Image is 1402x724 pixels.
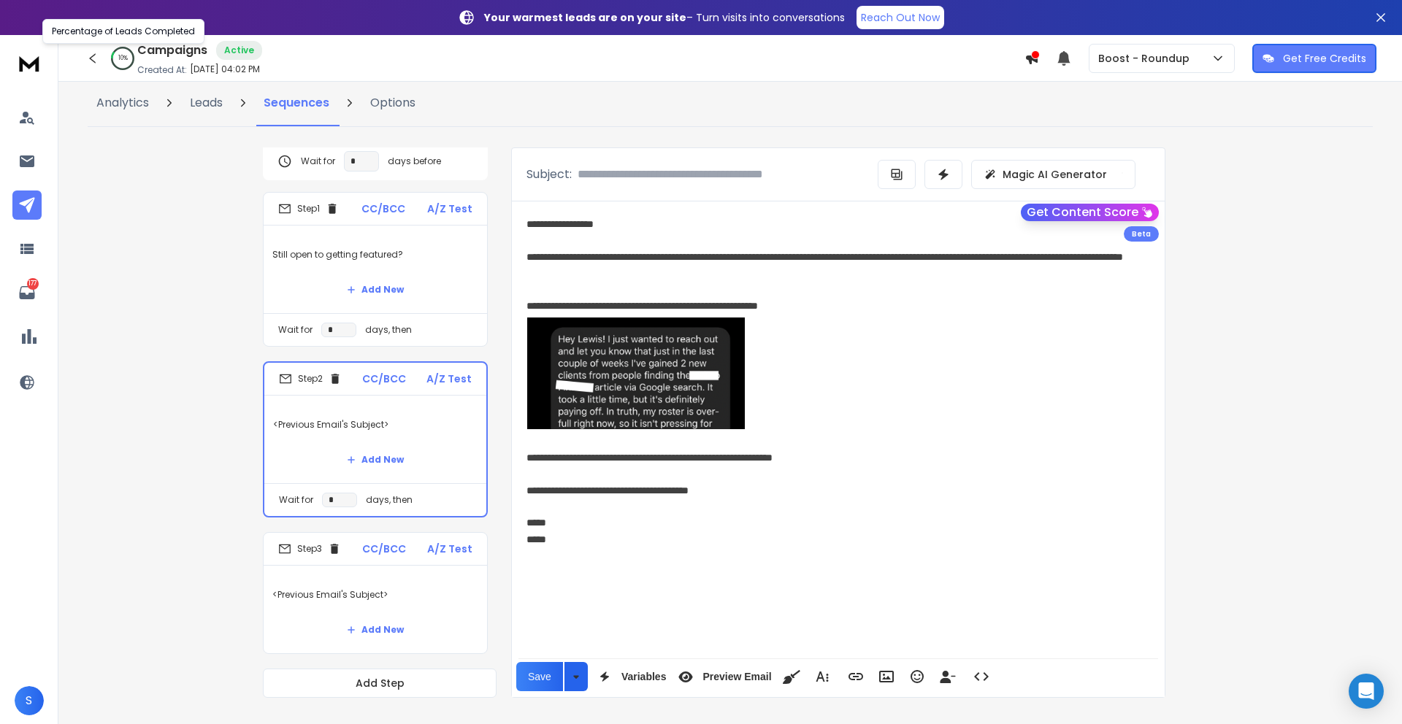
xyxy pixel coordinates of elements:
p: days before [388,155,441,167]
img: logo [15,50,44,77]
p: Options [370,94,415,112]
a: Sequences [255,80,338,126]
a: Reach Out Now [857,6,944,29]
a: Analytics [88,80,158,126]
p: <Previous Email's Subject> [272,574,478,615]
button: Variables [591,662,670,691]
div: Percentage of Leads Completed [42,19,204,44]
li: Step2CC/BCCA/Z Test<Previous Email's Subject>Add NewWait fordays, then [263,361,488,517]
p: Reach Out Now [861,10,940,25]
p: CC/BCC [362,371,406,386]
button: Insert Image (⌘P) [873,662,900,691]
strong: Your warmest leads are on your site [484,10,686,25]
p: <Previous Email's Subject> [273,404,478,445]
li: Step1CC/BCCA/Z TestStill open to getting featured?Add NewWait fordays, then [263,192,488,347]
p: days, then [366,494,413,506]
div: Step 2 [279,372,342,385]
p: CC/BCC [361,201,405,216]
span: Preview Email [700,671,774,683]
button: Insert Link (⌘K) [842,662,870,691]
div: Step 3 [278,542,341,555]
p: A/Z Test [427,201,472,216]
p: Sequences [264,94,329,112]
p: Wait for [279,494,313,506]
li: Step3CC/BCCA/Z Test<Previous Email's Subject>Add New [263,532,488,654]
p: Wait for [278,324,313,336]
p: 10 % [118,54,128,63]
button: Add New [335,615,415,644]
p: Get Free Credits [1283,51,1366,66]
p: Subject: [526,166,572,183]
button: S [15,686,44,715]
button: Code View [968,662,995,691]
p: [DATE] 04:02 PM [190,63,260,75]
button: Get Free Credits [1252,44,1376,73]
p: CC/BCC [362,542,406,556]
p: Boost - Roundup [1098,51,1195,66]
button: Add New [335,445,415,474]
div: Open Intercom Messenger [1349,674,1384,709]
p: Magic AI Generator [1003,167,1107,182]
span: Variables [618,671,670,683]
button: Emoticons [903,662,931,691]
h1: Campaigns [137,42,207,59]
p: A/Z Test [427,542,472,556]
button: Preview Email [672,662,774,691]
a: Options [361,80,424,126]
p: days, then [365,324,412,336]
div: Beta [1124,226,1159,242]
p: Wait for [301,155,335,167]
button: Add New [335,275,415,304]
button: Insert Unsubscribe Link [934,662,962,691]
div: Step 1 [278,202,339,215]
p: Analytics [96,94,149,112]
p: – Turn visits into conversations [484,10,845,25]
p: Created At: [137,64,187,76]
button: Magic AI Generator [971,160,1135,189]
button: Get Content Score [1021,204,1159,221]
a: 177 [12,278,42,307]
p: Still open to getting featured? [272,234,478,275]
div: Active [216,41,262,60]
button: More Text [808,662,836,691]
p: 177 [27,278,39,290]
p: A/Z Test [426,371,472,386]
button: Add Step [263,669,497,698]
button: Save [516,662,563,691]
button: Clean HTML [778,662,805,691]
p: Leads [190,94,223,112]
a: Leads [181,80,231,126]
